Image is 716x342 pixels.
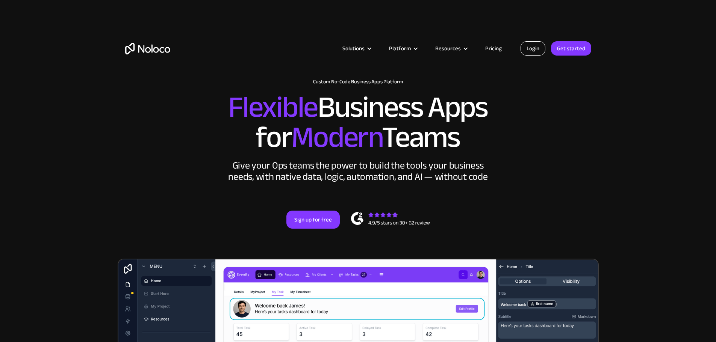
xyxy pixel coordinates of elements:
[380,44,426,53] div: Platform
[286,211,340,229] a: Sign up for free
[551,41,591,56] a: Get started
[227,160,490,182] div: Give your Ops teams the power to build the tools your business needs, with native data, logic, au...
[426,44,476,53] div: Resources
[521,41,545,56] a: Login
[333,44,380,53] div: Solutions
[125,43,170,54] a: home
[228,79,318,135] span: Flexible
[435,44,461,53] div: Resources
[125,92,591,152] h2: Business Apps for Teams
[291,109,382,165] span: Modern
[342,44,365,53] div: Solutions
[476,44,511,53] a: Pricing
[389,44,411,53] div: Platform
